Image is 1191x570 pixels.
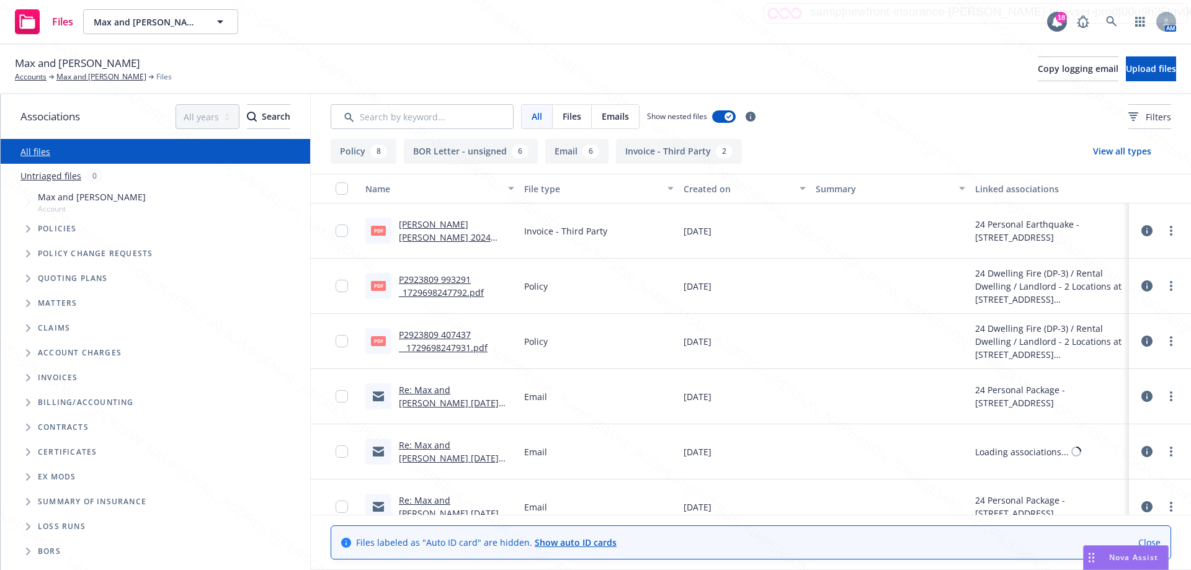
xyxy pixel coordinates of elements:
a: more [1164,389,1179,404]
button: Summary [811,174,970,203]
span: pdf [371,281,386,290]
div: 24 Personal Earthquake - [STREET_ADDRESS] [975,218,1124,244]
div: Name [365,182,501,195]
span: Loss Runs [38,523,86,530]
div: 6 [582,145,599,158]
span: Quoting plans [38,275,108,282]
span: pdf [371,336,386,345]
a: Accounts [15,71,47,82]
a: Re: Max and [PERSON_NAME] [DATE] Summary of Insurance [399,384,499,422]
input: Toggle Row Selected [336,225,348,237]
button: Policy [331,139,396,164]
a: more [1164,334,1179,349]
div: 24 Personal Package - [STREET_ADDRESS] [975,383,1124,409]
span: [DATE] [684,280,711,293]
div: Search [247,105,290,128]
div: 18 [1056,12,1067,23]
button: Created on [679,174,811,203]
a: P2923809 993291 _1729698247792.pdf [399,274,484,298]
span: Upload files [1126,63,1176,74]
span: Files [563,110,581,123]
button: SearchSearch [247,104,290,129]
div: Drag to move [1084,546,1099,569]
a: P2923809 407437 __1729698247931.pdf [399,329,488,354]
input: Search by keyword... [331,104,514,129]
button: Linked associations [970,174,1129,203]
input: Toggle Row Selected [336,335,348,347]
button: Max and [PERSON_NAME] [83,9,238,34]
div: 6 [512,145,529,158]
a: Max and [PERSON_NAME] [56,71,146,82]
a: more [1164,499,1179,514]
span: Summary of insurance [38,498,146,505]
button: Filters [1128,104,1171,129]
span: Files [156,71,172,82]
div: 0 [86,169,103,183]
span: Nova Assist [1109,552,1158,563]
a: Report a Bug [1071,9,1095,34]
span: Billing/Accounting [38,399,134,406]
span: [DATE] [684,225,711,238]
span: Filters [1146,110,1171,123]
button: Copy logging email [1038,56,1118,81]
input: Toggle Row Selected [336,445,348,458]
span: BORs [38,548,61,555]
a: more [1164,223,1179,238]
div: Summary [816,182,951,195]
span: Email [524,390,547,403]
span: Files [52,17,73,27]
a: Files [10,4,78,39]
a: Re: Max and [PERSON_NAME] [DATE] Summary of Insurance [399,439,499,477]
span: Email [524,501,547,514]
button: Nova Assist [1083,545,1169,570]
span: Policies [38,225,77,233]
a: Untriaged files [20,169,81,182]
div: Linked associations [975,182,1124,195]
button: Invoice - Third Party [616,139,742,164]
span: Show nested files [647,111,707,122]
span: pdf [371,226,386,235]
div: 24 Dwelling Fire (DP-3) / Rental Dwelling / Landlord - 2 Locations at [STREET_ADDRESS][GEOGRAPHIC... [975,267,1124,306]
a: more [1164,444,1179,459]
span: Emails [602,110,629,123]
span: Max and [PERSON_NAME] [15,55,140,71]
span: Certificates [38,448,97,456]
a: All files [20,146,50,158]
div: 24 Dwelling Fire (DP-3) / Rental Dwelling / Landlord - 2 Locations at [STREET_ADDRESS][GEOGRAPHIC... [975,322,1124,361]
div: File type [524,182,659,195]
span: Filters [1128,110,1171,123]
input: Select all [336,182,348,195]
span: Max and [PERSON_NAME] [38,190,146,203]
button: BOR Letter - unsigned [404,139,538,164]
span: Ex Mods [38,473,76,481]
span: Contracts [38,424,89,431]
span: Account charges [38,349,122,357]
div: 8 [370,145,387,158]
span: Files labeled as "Auto ID card" are hidden. [356,536,617,549]
a: Re: Max and [PERSON_NAME] [DATE] Summary of Insurance [399,494,499,532]
div: Loading associations... [975,445,1069,458]
span: Policy [524,280,548,293]
a: Close [1138,536,1161,549]
div: 2 [716,145,733,158]
div: Folder Tree Example [1,390,310,564]
span: Policy change requests [38,250,153,257]
div: Tree Example [1,188,310,390]
span: Invoice - Third Party [524,225,607,238]
span: Matters [38,300,77,307]
span: [DATE] [684,501,711,514]
button: Name [360,174,519,203]
button: View all types [1073,139,1171,164]
a: [PERSON_NAME] [PERSON_NAME] 2024 EARTHQUAKE Invoice.pdf [399,218,504,256]
span: [DATE] [684,335,711,348]
span: [DATE] [684,445,711,458]
span: Policy [524,335,548,348]
span: Associations [20,109,80,125]
button: Upload files [1126,56,1176,81]
span: [DATE] [684,390,711,403]
a: Show auto ID cards [535,537,617,548]
svg: Search [247,112,257,122]
span: Copy logging email [1038,63,1118,74]
span: Account [38,203,146,214]
a: more [1164,278,1179,293]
